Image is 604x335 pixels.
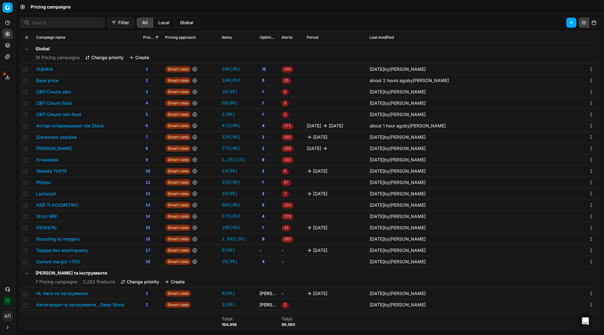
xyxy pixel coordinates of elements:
button: Sorted by Priority ascending [154,34,160,41]
button: Create [129,54,149,61]
span: 9 [260,236,267,242]
span: 15 [143,225,153,231]
a: 665(0%) [222,202,240,208]
span: Items [222,35,232,40]
span: 378 [282,214,294,220]
span: 5 [260,77,267,84]
span: 5 [143,112,150,118]
span: 1 [282,112,289,118]
button: Current margin >75% [36,259,81,265]
button: СВП Сільпо food [36,100,72,106]
span: 7 [282,191,289,197]
div: Open Intercom Messenger [578,314,593,329]
span: Smart rules [165,302,191,308]
span: about 2 hours ago [370,78,407,83]
span: 3,262 Products [83,279,115,285]
div: by [PERSON_NAME] [370,302,426,308]
span: Smart rules [165,213,191,220]
div: by [PERSON_NAME] [370,66,426,72]
span: 4 [260,213,267,220]
span: [DATE] [370,134,384,140]
a: 1(0%) [222,111,235,118]
span: Smart rules [165,168,191,174]
span: [DATE] [307,145,321,152]
span: 2 [143,302,150,308]
div: Total : [222,316,237,322]
span: 192 [282,157,294,163]
span: 6 [282,89,289,95]
button: Кіченлайн [36,157,58,163]
button: Джонсонс україна [36,134,77,140]
button: Автотовари та інструменти _ Dead Stock [36,302,125,308]
button: СВП Сільпо non-food [36,111,81,118]
button: HL Авто та інструменти [36,290,88,297]
span: 1 [143,66,150,73]
span: [DATE] [370,214,384,219]
span: 12 [143,191,153,197]
div: by [PERSON_NAME] [370,157,426,163]
span: [DATE] [370,180,384,185]
div: by [PERSON_NAME] [370,191,426,197]
span: Alerts [282,35,292,40]
a: 1,942(1%) [222,236,246,242]
span: [DATE] [370,112,384,117]
div: by [PERSON_NAME] [370,225,426,231]
span: 124 [282,202,294,209]
a: 271(0%) [222,145,240,152]
a: 19(0%) [222,191,238,197]
span: 1 [143,291,150,297]
div: by [PERSON_NAME] [370,247,426,254]
span: [DATE] [370,248,384,253]
span: 371 [282,123,294,129]
div: by [PERSON_NAME] [370,145,426,152]
span: Smart rules [165,179,191,186]
button: Change priority [85,54,124,61]
span: [DATE] [313,191,327,197]
a: 16(0%) [222,259,238,265]
button: Change priority [120,279,159,285]
span: АП [3,311,12,321]
span: 7 Pricing campaigns [36,279,77,285]
button: КЕЙ ТІ КОСМЕТІКС [36,202,79,208]
button: Create [165,279,185,285]
div: by [PERSON_NAME] [370,202,426,208]
button: СВП Сільпо alko [36,89,71,95]
span: [DATE] [370,89,384,94]
div: by [PERSON_NAME] [370,259,426,265]
a: 3(0%) [222,302,235,308]
span: Smart rules [165,247,191,254]
div: by [PERSON_NAME] [370,77,449,84]
button: Lactacyd [36,191,56,197]
span: Smart rules [165,191,191,197]
span: 8 [260,157,267,163]
span: 7 [143,134,150,141]
span: 103 [282,134,294,141]
span: Optimization groups [260,35,277,40]
button: Filter [107,18,134,28]
a: 186(0%) [222,77,240,84]
span: 1 [260,179,266,186]
input: Search [32,20,101,26]
button: local [153,18,175,28]
span: 67 [282,180,291,186]
span: 16 [143,236,153,243]
span: 9 [143,157,150,163]
span: 585 [282,236,294,243]
span: 3 [143,89,150,95]
span: 2 [260,168,267,174]
a: 135(0%) [222,134,240,140]
div: by [PERSON_NAME] [370,89,426,95]
a: 165(0%) [222,225,240,231]
button: Strict RRP [36,213,57,220]
button: Expand all [23,34,31,41]
span: 1 [260,89,266,95]
td: - [279,288,304,299]
div: by [PERSON_NAME] [370,179,426,186]
span: 6 [282,168,289,175]
button: АП [3,311,13,321]
div: by [PERSON_NAME] [370,168,426,174]
button: ХЕНКЕЛЬ [36,225,57,231]
button: Rounding to integers [36,236,80,242]
a: 0(0%) [222,290,235,297]
span: 18 Pricing campaigns [36,54,80,61]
